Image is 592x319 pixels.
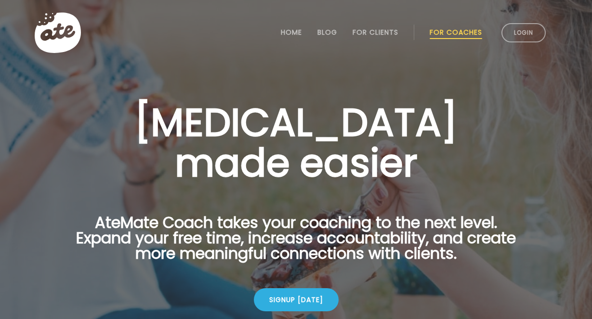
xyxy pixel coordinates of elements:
div: Signup [DATE] [254,288,339,311]
a: For Clients [353,28,398,36]
a: Blog [317,28,337,36]
p: AteMate Coach takes your coaching to the next level. Expand your free time, increase accountabili... [61,215,531,273]
a: Home [281,28,302,36]
h1: [MEDICAL_DATA] made easier [61,102,531,183]
a: Login [501,23,546,42]
a: For Coaches [430,28,482,36]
